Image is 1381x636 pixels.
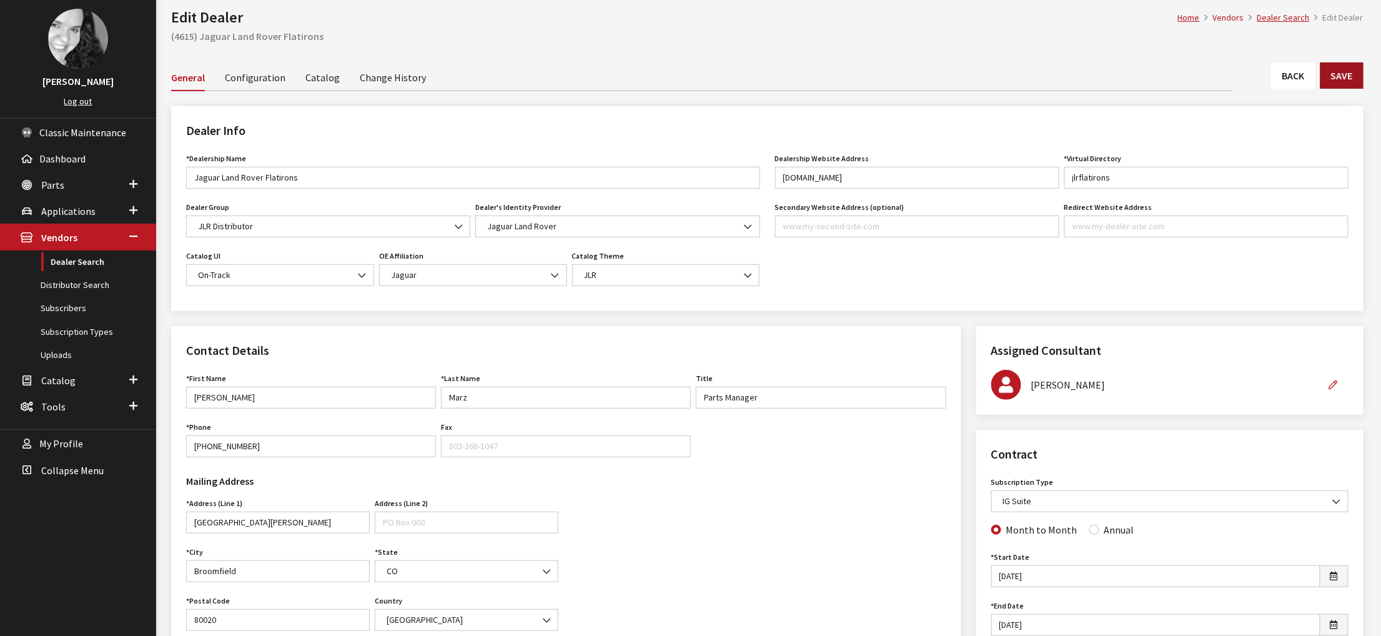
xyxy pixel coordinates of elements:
span: Vendors [41,232,77,244]
span: Tools [41,400,66,413]
span: On-Track [194,269,366,282]
span: Collapse Menu [41,464,104,477]
label: *Dealership Name [186,153,246,164]
h2: Contract [991,445,1349,464]
span: Jaguar [379,264,567,286]
li: Edit Dealer [1310,11,1364,24]
span: JLR Distributor [194,220,462,233]
span: JLR [572,264,760,286]
div: [PERSON_NAME] [1031,377,1319,392]
input: John [186,387,436,409]
label: Country [375,595,402,607]
input: Manager [696,387,946,409]
li: Vendors [1200,11,1244,24]
a: Back [1272,62,1315,89]
h3: Mailing Address [186,474,558,489]
label: OE Affiliation [379,251,423,262]
input: PO Box 000 [375,512,558,534]
span: United States of America [383,614,550,627]
span: IG Suite [991,490,1349,512]
span: Classic Maintenance [39,126,126,139]
label: Address (Line 2) [375,498,428,509]
label: Postal Code [186,595,230,607]
img: Kurt Daugherty [991,370,1021,400]
span: Applications [41,205,96,217]
span: United States of America [375,609,558,631]
label: Address (Line 1) [186,498,242,509]
span: Catalog [41,374,76,387]
label: Annual [1104,522,1134,537]
h2: Dealer Info [186,121,1349,140]
img: Khrystal Dorton [48,9,108,69]
label: Last Name [441,373,480,384]
label: Dealer's Identity Provider [475,202,561,213]
input: 153 South Oakland Avenue [186,512,370,534]
label: Secondary Website Address (optional) [775,202,904,213]
a: Home [1178,12,1200,23]
button: Open date picker [1320,614,1349,636]
label: Start Date [991,552,1030,563]
span: Dashboard [39,152,86,165]
label: Subscription Type [991,477,1054,488]
input: site-name [1064,167,1349,189]
h2: Contact Details [186,341,946,360]
a: Log out [64,96,92,107]
span: JLR [580,269,752,282]
span: Jaguar Land Rover [483,220,751,233]
label: Title [696,373,713,384]
input: 803-366-1047 [441,435,691,457]
input: 29730 [186,609,370,631]
a: Dealer Search [1257,12,1310,23]
a: Change History [360,64,426,90]
h1: Edit Dealer [171,6,1178,29]
input: www.my-dealer-site.com [1064,216,1349,237]
label: Catalog UI [186,251,220,262]
label: Month to Month [1006,522,1077,537]
label: Fax [441,422,452,433]
label: Catalog Theme [572,251,625,262]
label: First Name [186,373,226,384]
input: M/d/yyyy [991,565,1320,587]
span: Jaguar Land Rover [475,216,760,237]
span: CO [375,560,558,582]
label: Dealership Website Address [775,153,869,164]
label: Redirect Website Address [1064,202,1152,213]
h3: [PERSON_NAME] [12,74,144,89]
button: Open date picker [1320,565,1349,587]
label: Dealer Group [186,202,229,213]
span: CO [383,565,550,578]
span: IG Suite [999,495,1340,508]
span: On-Track [186,264,374,286]
label: Phone [186,422,211,433]
button: Save [1320,62,1364,89]
input: www.my-dealer-site.com [775,167,1059,189]
span: Jaguar [387,269,559,282]
button: Edit Assigned Consultant [1319,374,1349,396]
input: Doe [441,387,691,409]
input: My Dealer [186,167,760,189]
label: End Date [991,600,1024,612]
h2: (4615) Jaguar Land Rover Flatirons [171,29,1364,44]
label: State [375,547,398,558]
input: Rock Hill [186,560,370,582]
span: JLR Distributor [186,216,470,237]
a: Configuration [225,64,285,90]
label: City [186,547,203,558]
input: 888-579-4458 [186,435,436,457]
input: M/d/yyyy [991,614,1320,636]
span: My Profile [39,438,83,450]
a: General [171,64,205,91]
a: Catalog [305,64,340,90]
label: *Virtual Directory [1064,153,1122,164]
span: Parts [41,179,64,191]
input: www.my-second-site.com [775,216,1059,237]
h2: Assigned Consultant [991,341,1349,360]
